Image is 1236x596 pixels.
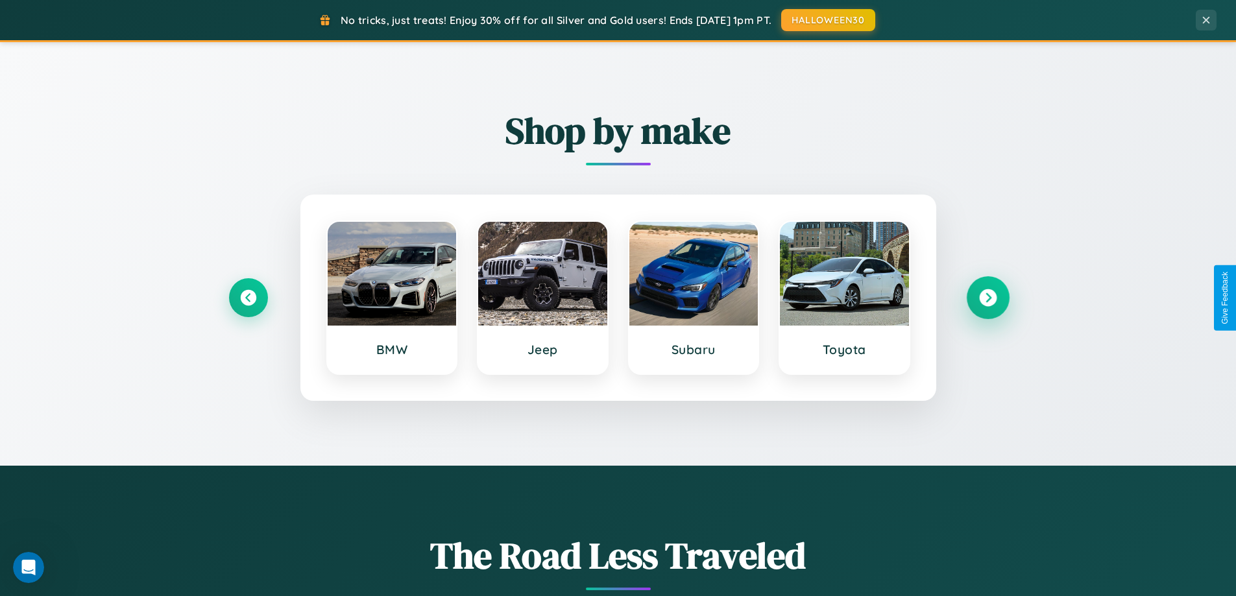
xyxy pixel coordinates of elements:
h2: Shop by make [229,106,1008,156]
iframe: Intercom live chat [13,552,44,583]
h3: Subaru [642,342,745,357]
h3: BMW [341,342,444,357]
div: Give Feedback [1220,272,1230,324]
h3: Toyota [793,342,896,357]
h3: Jeep [491,342,594,357]
h1: The Road Less Traveled [229,530,1008,580]
span: No tricks, just treats! Enjoy 30% off for all Silver and Gold users! Ends [DATE] 1pm PT. [341,14,771,27]
button: HALLOWEEN30 [781,9,875,31]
